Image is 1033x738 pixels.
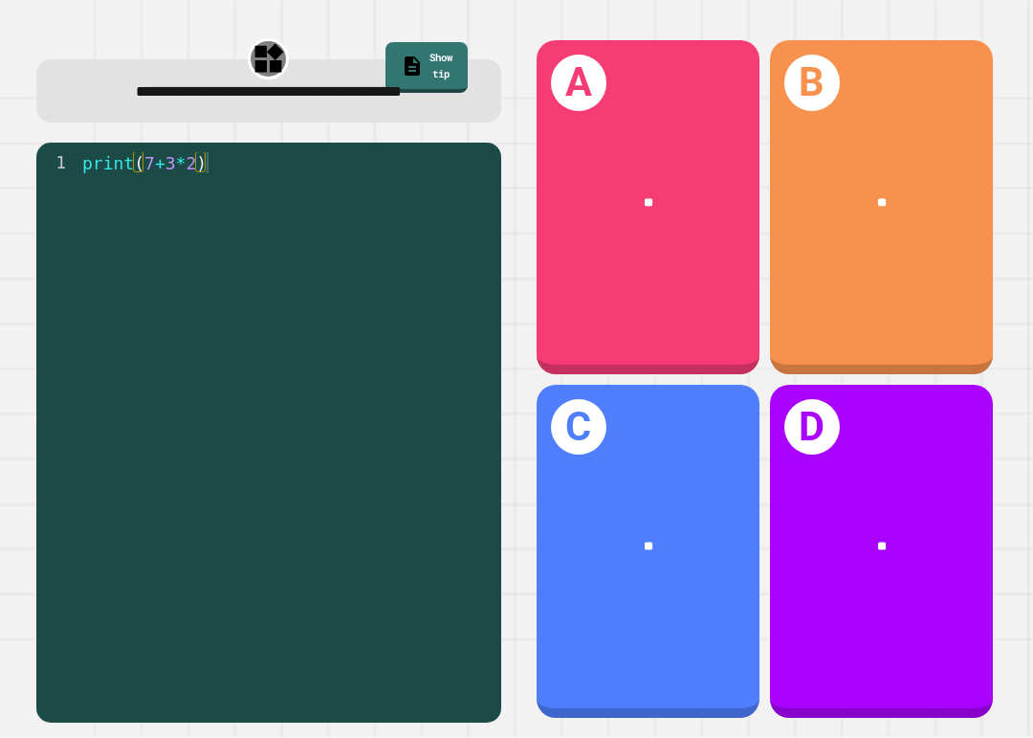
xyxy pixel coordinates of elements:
div: 1 [36,152,78,173]
a: Show tip [385,42,468,94]
h1: D [784,399,840,455]
h1: C [551,399,606,455]
h1: A [551,55,606,110]
h1: B [784,55,840,110]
